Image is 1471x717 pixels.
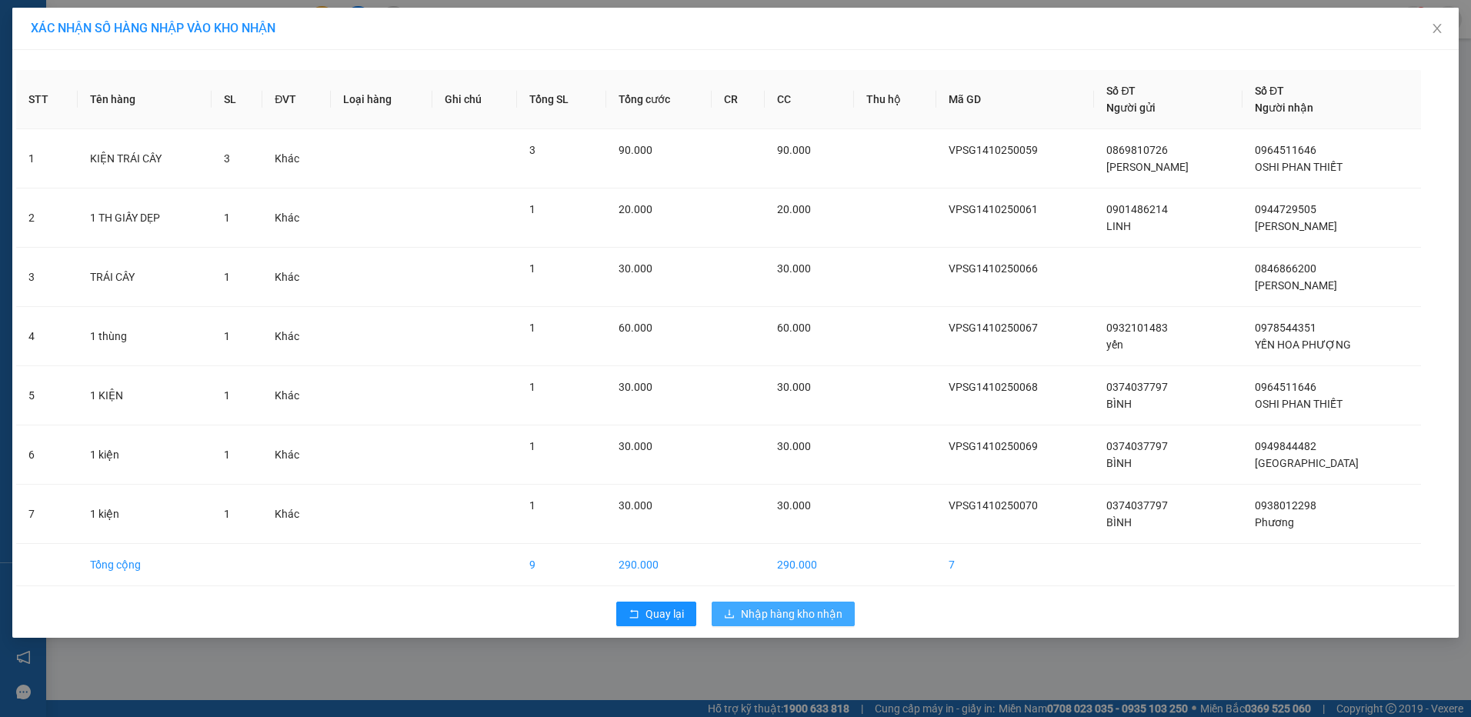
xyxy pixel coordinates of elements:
[777,381,811,393] span: 30.000
[16,70,78,129] th: STT
[606,70,712,129] th: Tổng cước
[1255,85,1284,97] span: Số ĐT
[16,366,78,425] td: 5
[949,144,1038,156] span: VPSG1410250059
[1255,338,1351,351] span: YẾN HOA PHƯỢNG
[1106,220,1131,232] span: LINH
[78,129,211,188] td: KIỆN TRÁI CÂY
[936,544,1094,586] td: 7
[529,322,535,334] span: 1
[712,70,765,129] th: CR
[224,271,230,283] span: 1
[765,70,854,129] th: CC
[1255,381,1316,393] span: 0964511646
[331,70,432,129] th: Loại hàng
[224,152,230,165] span: 3
[1106,85,1136,97] span: Số ĐT
[262,307,331,366] td: Khác
[262,485,331,544] td: Khác
[777,144,811,156] span: 90.000
[517,70,605,129] th: Tổng SL
[16,188,78,248] td: 2
[529,262,535,275] span: 1
[262,188,331,248] td: Khác
[517,544,605,586] td: 9
[606,544,712,586] td: 290.000
[777,203,811,215] span: 20.000
[16,307,78,366] td: 4
[262,129,331,188] td: Khác
[777,440,811,452] span: 30.000
[1255,457,1359,469] span: [GEOGRAPHIC_DATA]
[224,449,230,461] span: 1
[1255,499,1316,512] span: 0938012298
[1255,220,1337,232] span: [PERSON_NAME]
[629,609,639,621] span: rollback
[1106,338,1123,351] span: yến
[854,70,936,129] th: Thu hộ
[16,129,78,188] td: 1
[619,144,652,156] span: 90.000
[16,425,78,485] td: 6
[1106,322,1168,334] span: 0932101483
[1255,144,1316,156] span: 0964511646
[765,544,854,586] td: 290.000
[1106,516,1132,529] span: BÌNH
[224,389,230,402] span: 1
[262,425,331,485] td: Khác
[262,366,331,425] td: Khác
[777,262,811,275] span: 30.000
[78,425,211,485] td: 1 kiện
[1255,440,1316,452] span: 0949844482
[78,248,211,307] td: TRÁI CÂY
[1106,203,1168,215] span: 0901486214
[1106,381,1168,393] span: 0374037797
[16,248,78,307] td: 3
[31,21,275,35] span: XÁC NHẬN SỐ HÀNG NHẬP VÀO KHO NHẬN
[619,440,652,452] span: 30.000
[1106,144,1168,156] span: 0869810726
[1416,8,1459,51] button: Close
[936,70,1094,129] th: Mã GD
[78,70,211,129] th: Tên hàng
[949,203,1038,215] span: VPSG1410250061
[645,605,684,622] span: Quay lại
[1255,516,1294,529] span: Phương
[949,440,1038,452] span: VPSG1410250069
[949,262,1038,275] span: VPSG1410250066
[16,485,78,544] td: 7
[949,499,1038,512] span: VPSG1410250070
[712,602,855,626] button: downloadNhập hàng kho nhận
[78,544,211,586] td: Tổng cộng
[616,602,696,626] button: rollbackQuay lại
[1255,161,1343,173] span: OSHI PHAN THIẾT
[1106,398,1132,410] span: BÌNH
[777,499,811,512] span: 30.000
[1255,279,1337,292] span: [PERSON_NAME]
[78,188,211,248] td: 1 TH GIẤY DẸP
[1106,161,1189,173] span: [PERSON_NAME]
[619,203,652,215] span: 20.000
[78,366,211,425] td: 1 KIỆN
[224,330,230,342] span: 1
[619,262,652,275] span: 30.000
[949,322,1038,334] span: VPSG1410250067
[1255,398,1343,410] span: OSHI PHAN THIẾT
[1255,102,1313,114] span: Người nhận
[224,508,230,520] span: 1
[724,609,735,621] span: download
[529,203,535,215] span: 1
[224,212,230,224] span: 1
[619,499,652,512] span: 30.000
[529,499,535,512] span: 1
[949,381,1038,393] span: VPSG1410250068
[78,485,211,544] td: 1 kiện
[78,307,211,366] td: 1 thùng
[1106,457,1132,469] span: BÌNH
[212,70,263,129] th: SL
[529,144,535,156] span: 3
[619,322,652,334] span: 60.000
[1255,262,1316,275] span: 0846866200
[262,248,331,307] td: Khác
[1106,499,1168,512] span: 0374037797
